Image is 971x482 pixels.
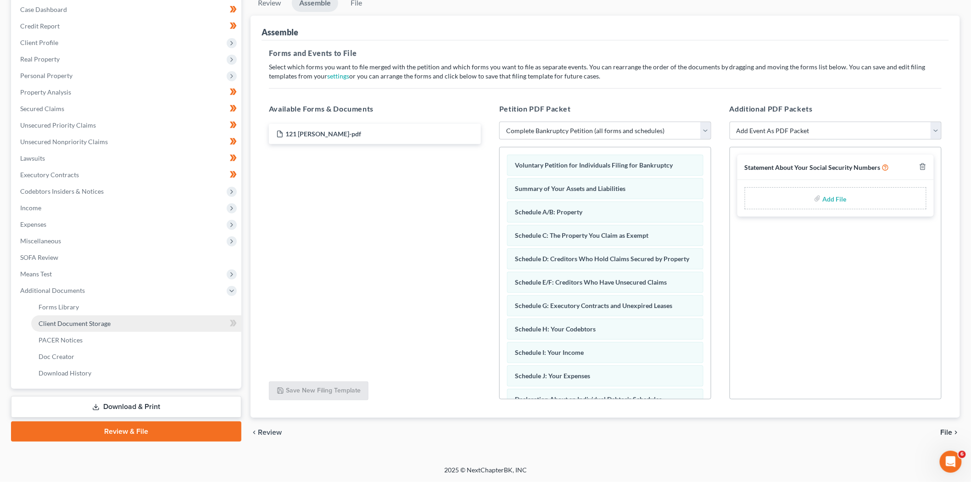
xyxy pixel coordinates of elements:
span: Schedule H: Your Codebtors [515,325,596,333]
a: Download History [31,365,241,381]
button: Save New Filing Template [269,381,368,401]
span: Schedule E/F: Creditors Who Have Unsecured Claims [515,278,667,286]
a: PACER Notices [31,332,241,348]
a: Download & Print [11,396,241,418]
h5: Additional PDF Packets [730,103,942,114]
span: Codebtors Insiders & Notices [20,187,104,195]
span: SOFA Review [20,253,58,261]
span: Additional Documents [20,286,85,294]
span: Summary of Your Assets and Liabilities [515,185,625,192]
span: Doc Creator [39,353,74,360]
a: Secured Claims [13,101,241,117]
span: Voluntary Petition for Individuals Filing for Bankruptcy [515,161,673,169]
span: File [941,429,953,436]
span: Petition PDF Packet [499,104,571,113]
a: Case Dashboard [13,1,241,18]
span: Declaration About an Individual Debtor's Schedules [515,395,662,403]
i: chevron_right [953,429,960,436]
a: Unsecured Priority Claims [13,117,241,134]
span: Income [20,204,41,212]
a: Review & File [11,421,241,442]
div: 2025 © NextChapterBK, INC [224,465,747,482]
i: chevron_left [251,429,258,436]
a: Forms Library [31,299,241,315]
span: Schedule D: Creditors Who Hold Claims Secured by Property [515,255,689,263]
a: settings [327,72,349,80]
span: Review [258,429,282,436]
span: Schedule C: The Property You Claim as Exempt [515,231,648,239]
span: Forms Library [39,303,79,311]
h5: Forms and Events to File [269,48,942,59]
span: Statement About Your Social Security Numbers [745,163,881,171]
button: chevron_left Review [251,429,291,436]
p: Select which forms you want to file merged with the petition and which forms you want to file as ... [269,62,942,81]
span: Client Profile [20,39,58,46]
a: Client Document Storage [31,315,241,332]
a: Unsecured Nonpriority Claims [13,134,241,150]
span: 121 [PERSON_NAME]-pdf [285,130,361,138]
span: Schedule G: Executory Contracts and Unexpired Leases [515,302,672,309]
span: 6 [959,451,966,458]
a: Doc Creator [31,348,241,365]
span: Real Property [20,55,60,63]
span: Executory Contracts [20,171,79,179]
a: Lawsuits [13,150,241,167]
iframe: Intercom live chat [940,451,962,473]
span: Expenses [20,220,46,228]
span: Unsecured Priority Claims [20,121,96,129]
a: Property Analysis [13,84,241,101]
span: Personal Property [20,72,73,79]
a: Credit Report [13,18,241,34]
span: Credit Report [20,22,60,30]
span: Schedule J: Your Expenses [515,372,590,380]
span: Unsecured Nonpriority Claims [20,138,108,146]
span: Schedule I: Your Income [515,348,584,356]
span: Property Analysis [20,88,71,96]
span: Case Dashboard [20,6,67,13]
span: PACER Notices [39,336,83,344]
div: Assemble [262,27,298,38]
span: Download History [39,369,91,377]
span: Schedule A/B: Property [515,208,582,216]
span: Secured Claims [20,105,64,112]
span: Client Document Storage [39,319,111,327]
span: Means Test [20,270,52,278]
span: Miscellaneous [20,237,61,245]
a: Executory Contracts [13,167,241,183]
h5: Available Forms & Documents [269,103,481,114]
a: SOFA Review [13,249,241,266]
span: Lawsuits [20,154,45,162]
